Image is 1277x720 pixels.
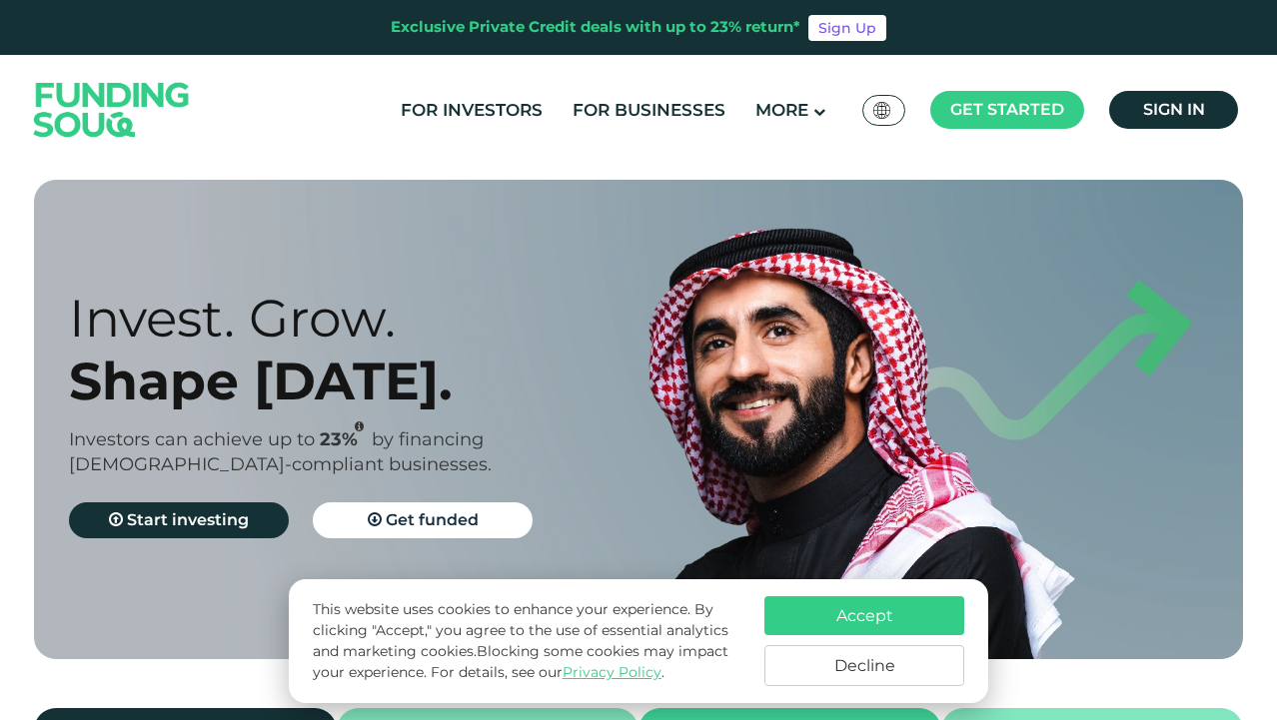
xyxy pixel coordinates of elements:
span: Get funded [386,510,479,529]
a: Sign Up [808,15,886,41]
span: Blocking some cookies may impact your experience. [313,642,728,681]
button: Accept [764,596,964,635]
a: Sign in [1109,91,1238,129]
span: For details, see our . [431,663,664,681]
span: 23% [320,428,372,450]
span: by financing [DEMOGRAPHIC_DATA]-compliant businesses. [69,428,492,475]
span: Sign in [1143,100,1205,119]
a: Start investing [69,502,289,538]
div: Exclusive Private Credit deals with up to 23% return* [391,16,800,39]
img: SA Flag [873,102,891,119]
button: Decline [764,645,964,686]
a: Privacy Policy [563,663,661,681]
div: Invest. Grow. [69,287,673,350]
a: Get funded [313,502,533,538]
span: Investors can achieve up to [69,428,315,450]
a: For Businesses [568,94,730,127]
span: More [755,100,808,120]
p: This website uses cookies to enhance your experience. By clicking "Accept," you agree to the use ... [313,599,744,683]
span: Get started [950,100,1064,119]
span: Start investing [127,510,249,529]
i: 23% IRR (expected) ~ 15% Net yield (expected) [355,421,364,432]
img: Logo [14,59,210,160]
a: For Investors [396,94,548,127]
div: Shape [DATE]. [69,350,673,412]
